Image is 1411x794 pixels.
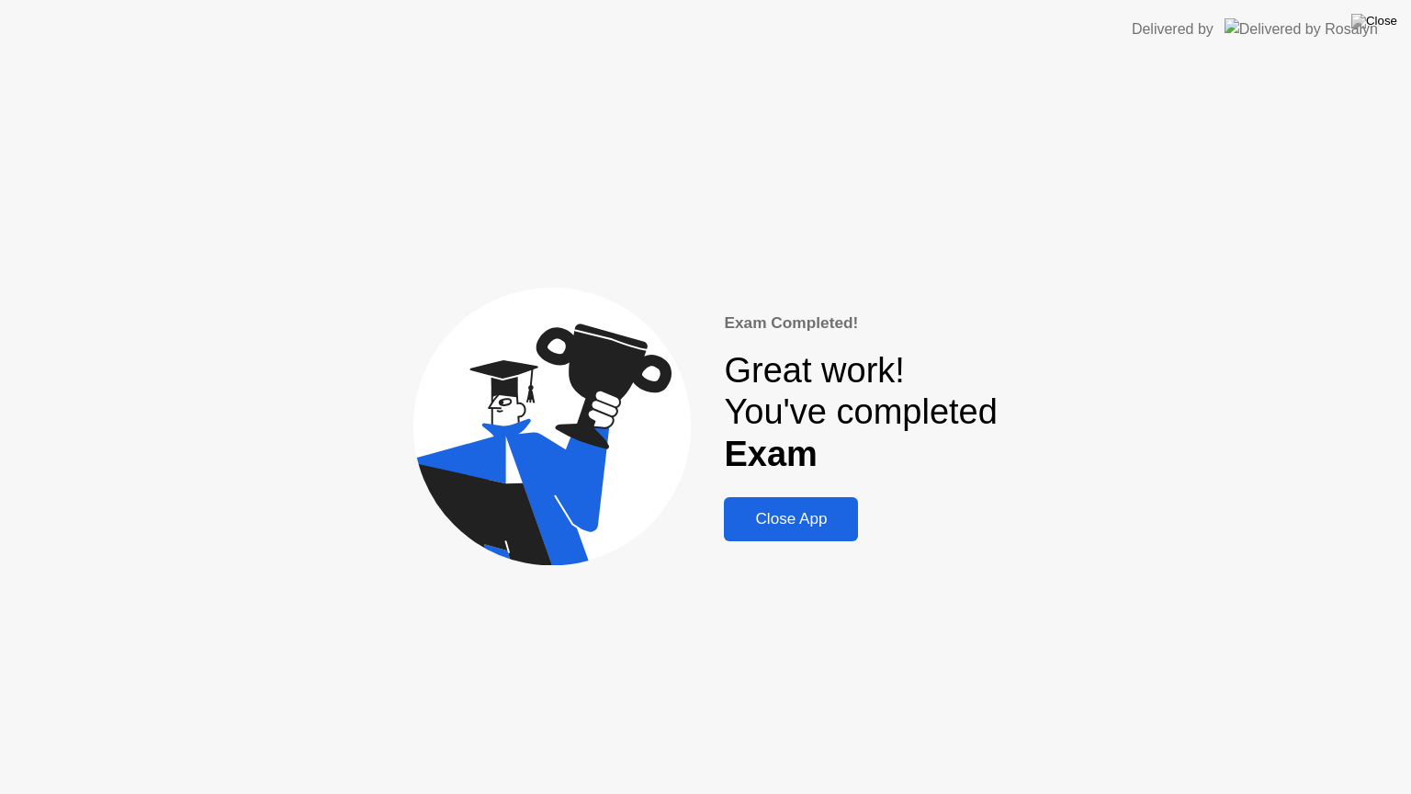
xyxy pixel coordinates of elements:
[724,497,858,541] button: Close App
[1351,14,1397,28] img: Close
[1225,18,1378,40] img: Delivered by Rosalyn
[724,350,997,476] div: Great work! You've completed
[724,435,817,473] b: Exam
[729,510,852,528] div: Close App
[1132,18,1213,40] div: Delivered by
[724,312,997,335] div: Exam Completed!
